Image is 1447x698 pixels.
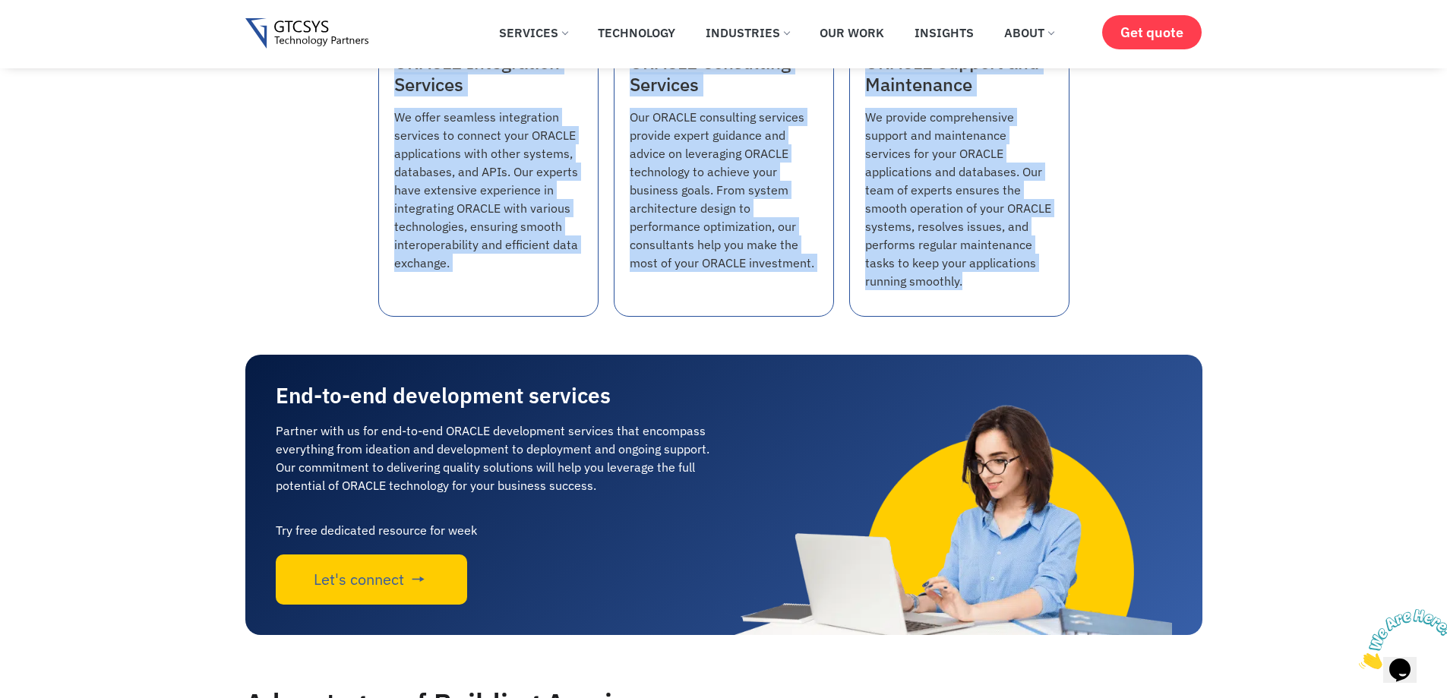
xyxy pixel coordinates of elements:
[276,422,724,494] p: Partner with us for end-to-end ORACLE development services that encompass everything from ideatio...
[630,108,818,272] p: Our ORACLE consulting services provide expert guidance and advice on leveraging ORACLE technology...
[694,16,801,49] a: Industries
[1102,15,1202,49] a: Get quote
[245,18,369,49] img: ORACLE Development Service Gtcsys logo
[394,108,583,272] p: We offer seamless integration services to connect your ORACLE applications with other systems, da...
[394,52,583,96] h3: ORACLE Integration Services
[488,16,579,49] a: Services
[993,16,1065,49] a: About
[903,16,985,49] a: Insights
[276,521,724,539] div: Try free dedicated resource for week
[865,52,1054,96] h3: ORACLE Support and Maintenance
[724,403,1172,635] img: ORACLE Development Service girl-office-2
[808,16,896,49] a: Our Work
[6,6,100,66] img: Chat attention grabber
[314,572,404,587] span: Let's connect
[1353,603,1447,675] iframe: chat widget
[1120,24,1183,40] span: Get quote
[865,108,1054,290] p: We provide comprehensive support and maintenance services for your ORACLE applications and databa...
[276,554,467,605] a: Let's connect
[630,52,818,96] h3: ORACLE Consulting Services
[586,16,687,49] a: Technology
[276,385,724,406] h2: End-to-end development services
